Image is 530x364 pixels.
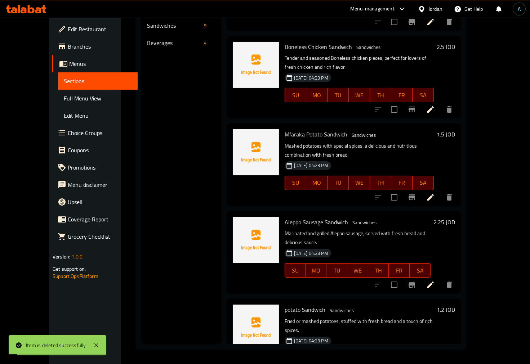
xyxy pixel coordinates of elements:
button: MO [306,88,328,102]
a: Edit menu item [426,18,435,26]
button: TU [326,263,347,278]
a: Edit menu item [426,105,435,114]
span: Menu disclaimer [68,180,132,189]
span: A [518,5,521,13]
div: Beverages4 [141,34,221,51]
span: FR [394,177,410,188]
a: Choice Groups [52,124,138,141]
a: Menu disclaimer [52,176,138,193]
span: Upsell [68,198,132,206]
button: TH [370,176,391,190]
a: Menus [52,55,138,72]
img: Aleppo Sausage Sandwich [233,217,279,263]
button: SA [413,88,434,102]
span: Sandwiches [349,219,379,227]
img: Boneless Chicken Sandwich [233,42,279,88]
span: TU [329,265,344,276]
button: FR [391,88,413,102]
span: Sandwiches [327,306,357,315]
div: Jordan [428,5,442,13]
a: Edit Menu [58,107,138,124]
button: SA [410,263,431,278]
button: Branch-specific-item [403,189,420,206]
span: TH [371,265,386,276]
div: Item is deleted successfully [26,341,86,349]
span: WE [352,177,367,188]
span: Aleppo Sausage Sandwich [285,217,348,228]
span: Sections [64,77,132,85]
a: Edit Restaurant [52,21,138,38]
h6: 2.5 JOD [437,42,455,52]
a: Edit menu item [426,193,435,202]
span: MO [309,177,325,188]
div: Menu-management [350,5,395,13]
span: Sandwiches [147,21,201,30]
span: Mfaraka Potato Sandwich [285,129,347,140]
span: SA [415,90,431,100]
span: [DATE] 04:23 PM [291,75,331,81]
span: Choice Groups [68,129,132,137]
span: Coverage Report [68,215,132,224]
span: [DATE] 04:23 PM [291,337,331,344]
button: TH [370,88,391,102]
span: SA [413,265,428,276]
span: WE [350,265,365,276]
span: potato Sandwich [285,304,325,315]
span: [DATE] 04:23 PM [291,162,331,169]
span: 1.0.0 [71,252,83,261]
h6: 1.5 JOD [437,129,455,139]
img: potato Sandwich [233,305,279,351]
span: MO [308,265,324,276]
div: Sandwiches [327,306,357,315]
h6: 2.25 JOD [433,217,455,227]
button: WE [349,176,370,190]
div: items [201,39,209,47]
button: WE [347,263,368,278]
a: Support.OpsPlatform [53,271,98,281]
a: Coupons [52,141,138,159]
span: 9 [201,22,209,29]
button: FR [391,176,413,190]
span: WE [352,90,367,100]
button: TH [368,263,389,278]
div: items [201,21,209,30]
span: FR [394,90,410,100]
button: delete [441,276,458,293]
button: Branch-specific-item [403,13,420,31]
p: Marinated and grilled Aleppo sausage, served with fresh bread and delicious sauce. [285,229,431,247]
button: MO [306,263,326,278]
button: WE [349,88,370,102]
span: Select to update [387,277,402,292]
button: MO [306,176,328,190]
a: Branches [52,38,138,55]
span: Full Menu View [64,94,132,103]
span: Boneless Chicken Sandwich [285,41,352,52]
span: MO [309,90,325,100]
a: Grocery Checklist [52,228,138,245]
span: TH [373,177,388,188]
nav: Menu sections [141,14,221,54]
span: Branches [68,42,132,51]
span: Get support on: [53,264,86,274]
span: SU [288,177,303,188]
span: Beverages [147,39,201,47]
button: Branch-specific-item [403,276,420,293]
button: TU [328,88,349,102]
span: TU [330,90,346,100]
span: Sandwiches [349,131,379,139]
h6: 1.2 JOD [437,305,455,315]
a: Full Menu View [58,90,138,107]
p: Tender and seasoned Boneless chicken pieces, perfect for lovers of fresh chicken and rich flavor. [285,54,434,72]
button: delete [441,13,458,31]
button: delete [441,189,458,206]
span: Version: [53,252,70,261]
span: Grocery Checklist [68,232,132,241]
span: 4 [201,40,209,46]
div: Sandwiches [353,43,383,52]
span: FR [392,265,407,276]
span: SA [415,177,431,188]
span: Promotions [68,163,132,172]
